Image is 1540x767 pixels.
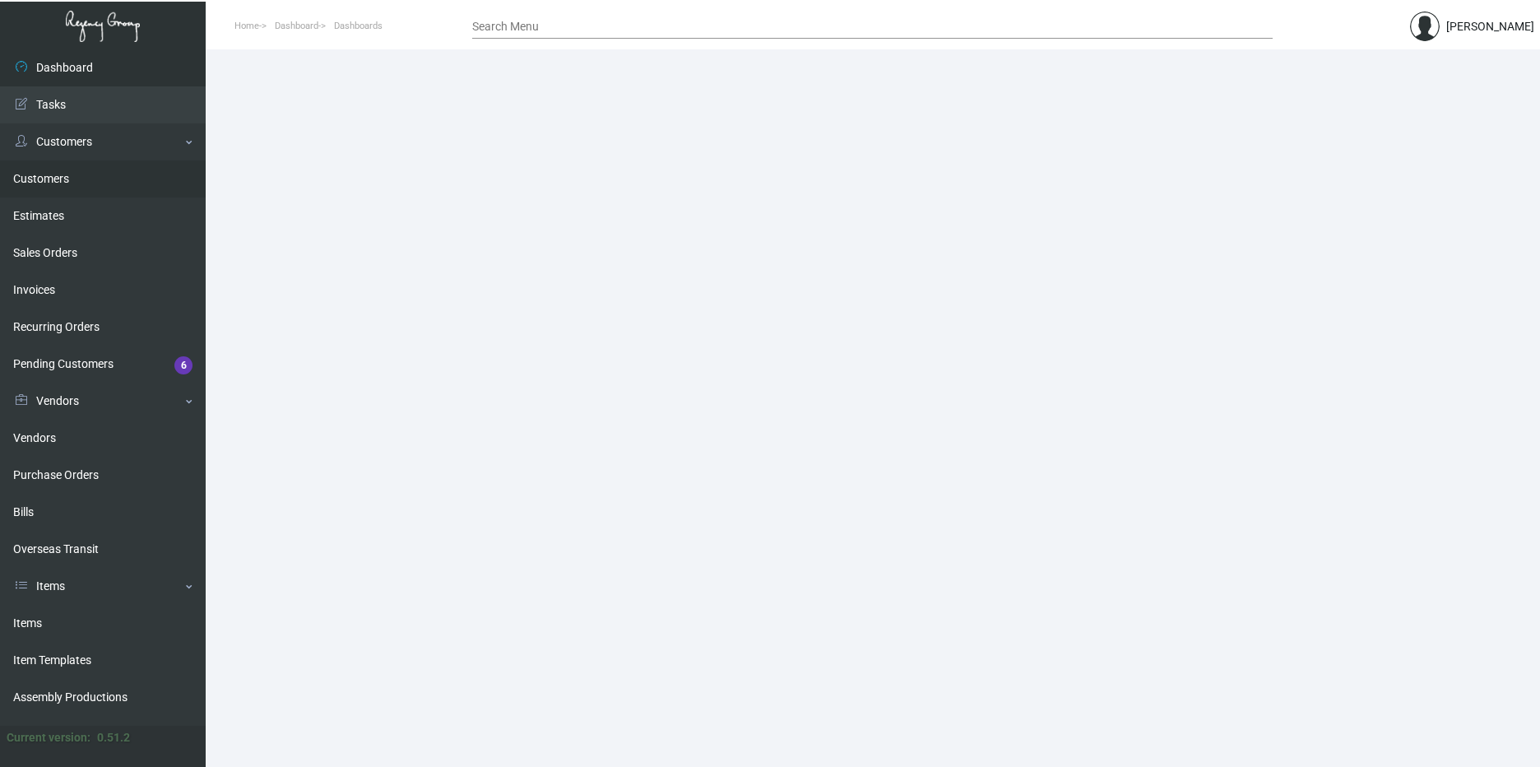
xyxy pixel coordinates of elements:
div: Current version: [7,729,90,746]
span: Home [234,21,259,31]
span: Dashboard [275,21,318,31]
span: Dashboards [334,21,383,31]
div: [PERSON_NAME] [1446,18,1534,35]
img: admin@bootstrapmaster.com [1410,12,1440,41]
div: 0.51.2 [97,729,130,746]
